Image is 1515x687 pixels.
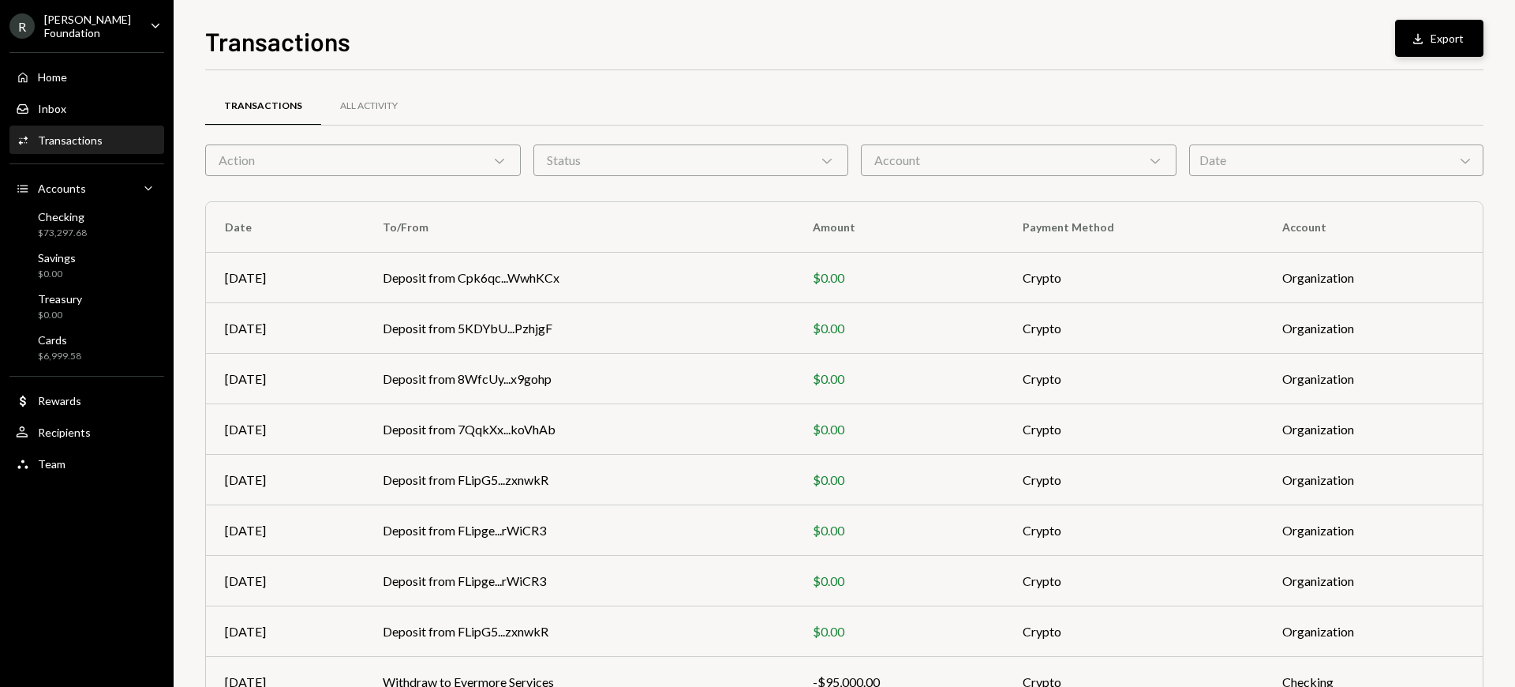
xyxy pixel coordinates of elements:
[224,99,302,113] div: Transactions
[38,309,82,322] div: $0.00
[38,292,82,306] div: Treasury
[1263,404,1483,455] td: Organization
[38,457,65,471] div: Team
[44,13,137,39] div: [PERSON_NAME] Foundation
[38,210,87,223] div: Checking
[364,202,794,253] th: To/From
[9,418,164,446] a: Recipients
[206,202,364,253] th: Date
[813,319,985,338] div: $0.00
[38,182,86,195] div: Accounts
[38,394,81,407] div: Rewards
[364,556,794,606] td: Deposit from FLipge...rWiCR3
[1004,354,1262,404] td: Crypto
[38,251,76,265] div: Savings
[1189,145,1483,176] div: Date
[1004,556,1262,606] td: Crypto
[794,202,1004,253] th: Amount
[813,370,985,389] div: $0.00
[38,70,67,84] div: Home
[9,287,164,325] a: Treasury$0.00
[1263,354,1483,404] td: Organization
[38,268,76,281] div: $0.00
[1263,202,1483,253] th: Account
[9,94,164,122] a: Inbox
[321,86,417,126] a: All Activity
[364,455,794,505] td: Deposit from FLipG5...zxnwkR
[38,227,87,240] div: $73,297.68
[364,404,794,455] td: Deposit from 7QqkXx...koVhAb
[1263,556,1483,606] td: Organization
[340,99,398,113] div: All Activity
[364,505,794,556] td: Deposit from FLipge...rWiCR3
[1004,303,1262,354] td: Crypto
[38,102,66,115] div: Inbox
[1004,606,1262,657] td: Crypto
[1263,303,1483,354] td: Organization
[364,606,794,657] td: Deposit from FLipG5...zxnwkR
[225,319,345,338] div: [DATE]
[225,370,345,389] div: [DATE]
[205,86,321,126] a: Transactions
[813,420,985,439] div: $0.00
[1004,202,1262,253] th: Payment Method
[9,174,164,202] a: Accounts
[9,62,164,91] a: Home
[38,333,81,347] div: Cards
[813,521,985,540] div: $0.00
[225,521,345,540] div: [DATE]
[205,145,521,176] div: Action
[225,622,345,641] div: [DATE]
[225,572,345,591] div: [DATE]
[1004,505,1262,556] td: Crypto
[38,350,81,363] div: $6,999.58
[225,268,345,287] div: [DATE]
[9,205,164,243] a: Checking$73,297.68
[1004,455,1262,505] td: Crypto
[364,253,794,303] td: Deposit from Cpk6qc...WwhKCx
[9,328,164,366] a: Cards$6,999.58
[1263,606,1483,657] td: Organization
[813,268,985,287] div: $0.00
[9,246,164,284] a: Savings$0.00
[1004,253,1262,303] td: Crypto
[38,133,103,147] div: Transactions
[1263,253,1483,303] td: Organization
[205,25,350,57] h1: Transactions
[1263,505,1483,556] td: Organization
[225,420,345,439] div: [DATE]
[364,354,794,404] td: Deposit from 8WfcUy...x9gohp
[813,572,985,591] div: $0.00
[225,471,345,490] div: [DATE]
[533,145,849,176] div: Status
[861,145,1176,176] div: Account
[813,622,985,641] div: $0.00
[1004,404,1262,455] td: Crypto
[9,386,164,415] a: Rewards
[813,471,985,490] div: $0.00
[1395,20,1483,57] button: Export
[9,13,35,39] div: R
[9,126,164,154] a: Transactions
[9,449,164,478] a: Team
[38,426,91,439] div: Recipients
[364,303,794,354] td: Deposit from 5KDYbU...PzhjgF
[1263,455,1483,505] td: Organization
